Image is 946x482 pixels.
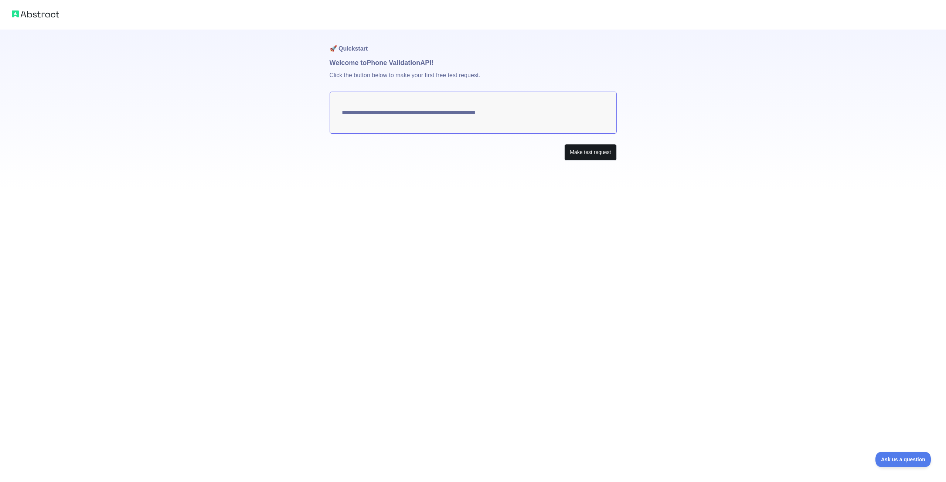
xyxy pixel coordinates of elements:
[330,68,617,92] p: Click the button below to make your first free test request.
[564,144,616,161] button: Make test request
[330,30,617,58] h1: 🚀 Quickstart
[330,58,617,68] h1: Welcome to Phone Validation API!
[875,452,931,467] iframe: Toggle Customer Support
[12,9,59,19] img: Abstract logo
